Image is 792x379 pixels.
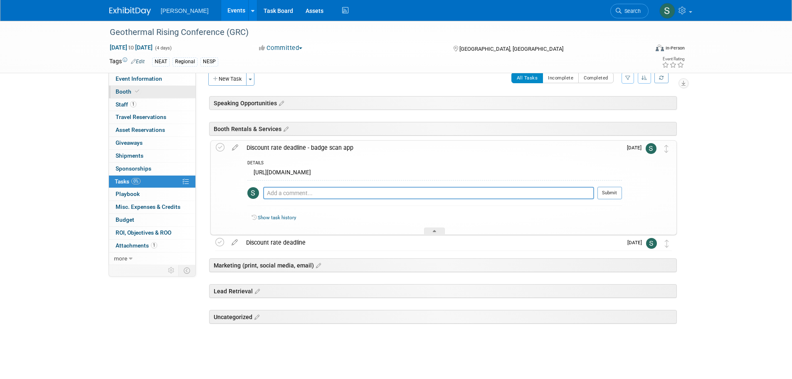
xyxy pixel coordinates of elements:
[209,284,677,298] div: Lead Retrieval
[131,178,141,184] span: 0%
[252,312,259,321] a: Edit sections
[208,72,247,86] button: New Task
[127,44,135,51] span: to
[131,59,145,64] a: Edit
[209,96,677,110] div: Speaking Opportunities
[178,265,195,276] td: Toggle Event Tabs
[116,139,143,146] span: Giveaways
[543,72,579,83] button: Incomplete
[116,75,162,82] span: Event Information
[242,235,622,250] div: Discount rate deadline
[107,25,636,40] div: Geothermal Rising Conference (GRC)
[109,163,195,175] a: Sponsorships
[578,72,614,83] button: Completed
[151,242,157,248] span: 1
[109,57,145,67] td: Tags
[209,258,677,272] div: Marketing (print, social media, email)
[164,265,179,276] td: Personalize Event Tab Strip
[135,89,139,94] i: Booth reservation complete
[256,44,306,52] button: Committed
[511,72,543,83] button: All Tasks
[116,126,165,133] span: Asset Reservations
[109,7,151,15] img: ExhibitDay
[314,261,321,269] a: Edit sections
[610,4,649,18] a: Search
[109,227,195,239] a: ROI, Objectives & ROO
[664,145,669,153] i: Move task
[116,88,141,95] span: Booth
[109,86,195,98] a: Booth
[627,240,646,245] span: [DATE]
[247,167,622,180] div: [URL][DOMAIN_NAME]
[116,216,134,223] span: Budget
[116,191,140,197] span: Playbook
[242,141,622,155] div: Discount rate deadline - badge scan app
[646,238,657,249] img: Skye Tuinei
[161,7,209,14] span: [PERSON_NAME]
[622,8,641,14] span: Search
[116,203,180,210] span: Misc. Expenses & Credits
[173,57,197,66] div: Regional
[277,99,284,107] a: Edit sections
[627,145,646,151] span: [DATE]
[109,99,195,111] a: Staff1
[130,101,136,107] span: 1
[247,187,259,199] img: Skye Tuinei
[227,239,242,246] a: edit
[459,46,563,52] span: [GEOGRAPHIC_DATA], [GEOGRAPHIC_DATA]
[109,201,195,213] a: Misc. Expenses & Credits
[152,57,170,66] div: NEAT
[662,57,684,61] div: Event Rating
[209,122,677,136] div: Booth Rentals & Services
[116,165,151,172] span: Sponsorships
[228,144,242,151] a: edit
[115,178,141,185] span: Tasks
[109,176,195,188] a: Tasks0%
[109,137,195,149] a: Giveaways
[654,72,669,83] a: Refresh
[109,253,195,265] a: more
[116,152,143,159] span: Shipments
[253,287,260,295] a: Edit sections
[656,45,664,51] img: Format-Inperson.png
[109,150,195,162] a: Shipments
[109,214,195,226] a: Budget
[665,45,685,51] div: In-Person
[109,124,195,136] a: Asset Reservations
[116,229,171,236] span: ROI, Objectives & ROO
[154,45,172,51] span: (4 days)
[281,124,289,133] a: Edit sections
[258,215,296,220] a: Show task history
[646,143,656,154] img: Skye Tuinei
[116,101,136,108] span: Staff
[600,43,685,56] div: Event Format
[597,187,622,199] button: Submit
[209,310,677,324] div: Uncategorized
[114,255,127,262] span: more
[109,188,195,201] a: Playbook
[659,3,675,19] img: Skye Tuinei
[109,44,153,51] span: [DATE] [DATE]
[116,242,157,249] span: Attachments
[109,240,195,252] a: Attachments1
[116,114,166,120] span: Travel Reservations
[109,73,195,85] a: Event Information
[665,240,669,248] i: Move task
[109,111,195,124] a: Travel Reservations
[200,57,218,66] div: NESP
[247,160,622,167] div: DETAILS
